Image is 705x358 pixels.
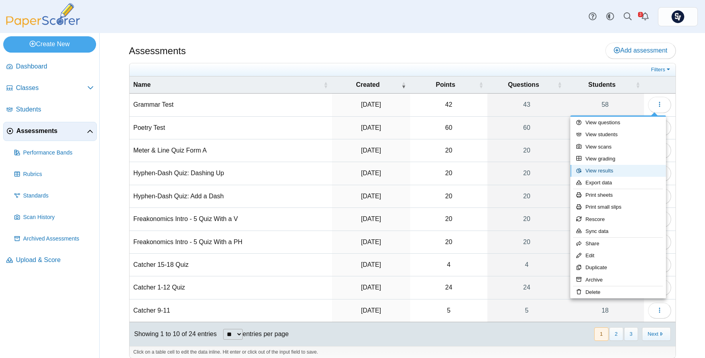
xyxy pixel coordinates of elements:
[11,143,97,162] a: Performance Bands
[570,213,666,225] a: Rescore
[570,141,666,153] a: View scans
[129,44,186,58] h1: Assessments
[636,8,654,25] a: Alerts
[624,327,638,340] button: 3
[649,66,674,74] a: Filters
[3,22,83,29] a: PaperScorer
[361,170,381,176] time: Jan 13, 2025 at 5:10 PM
[570,262,666,274] a: Duplicate
[570,225,666,237] a: Sync data
[361,284,381,291] time: Nov 11, 2024 at 5:45 PM
[570,177,666,189] a: Export data
[594,327,608,340] button: 1
[3,57,97,76] a: Dashboard
[23,235,94,243] span: Archived Assessments
[414,80,477,89] span: Points
[635,81,640,89] span: Students : Activate to sort
[672,10,684,23] img: ps.PvyhDibHWFIxMkTk
[570,117,666,129] a: View questions
[361,261,381,268] time: Nov 15, 2024 at 5:28 PM
[361,307,381,314] time: Nov 3, 2024 at 10:12 PM
[566,254,644,276] a: 20
[336,80,399,89] span: Created
[130,322,217,346] div: Showing 1 to 10 of 24 entries
[410,117,487,139] td: 60
[487,208,566,230] a: 20
[672,10,684,23] span: Chris Paolelli
[593,327,670,340] nav: pagination
[3,36,96,52] a: Create New
[570,153,666,165] a: View grading
[130,208,332,231] td: Freakonomics Intro - 5 Quiz With a V
[566,299,644,322] a: 18
[487,254,566,276] a: 4
[570,129,666,141] a: View students
[361,147,381,154] time: Jan 27, 2025 at 10:28 AM
[3,251,97,270] a: Upload & Score
[487,299,566,322] a: 5
[130,162,332,185] td: Hyphen-Dash Quiz: Dashing Up
[130,276,332,299] td: Catcher 1-12 Quiz
[3,3,83,27] img: PaperScorer
[410,231,487,254] td: 20
[410,208,487,231] td: 20
[566,276,644,299] a: 22
[3,79,97,98] a: Classes
[361,193,381,200] time: Jan 13, 2025 at 5:07 PM
[16,105,94,114] span: Students
[557,81,562,89] span: Questions : Activate to sort
[23,170,94,178] span: Rubrics
[361,124,381,131] time: Feb 13, 2025 at 7:29 AM
[566,117,644,139] a: 0
[11,229,97,248] a: Archived Assessments
[3,100,97,119] a: Students
[570,274,666,286] a: Archive
[566,162,644,184] a: 39
[361,239,381,245] time: Jan 7, 2025 at 5:27 PM
[487,185,566,207] a: 20
[570,250,666,262] a: Edit
[410,162,487,185] td: 20
[16,62,94,71] span: Dashboard
[566,185,644,207] a: 24
[130,139,332,162] td: Meter & Line Quiz Form A
[487,117,566,139] a: 60
[487,231,566,253] a: 20
[658,7,698,26] a: ps.PvyhDibHWFIxMkTk
[410,254,487,276] td: 4
[130,254,332,276] td: Catcher 15-18 Quiz
[570,80,634,89] span: Students
[642,327,670,340] button: Next
[11,186,97,205] a: Standards
[361,215,381,222] time: Jan 10, 2025 at 7:56 AM
[570,165,666,177] a: View results
[410,185,487,208] td: 20
[130,117,332,139] td: Poetry Test
[491,80,556,89] span: Questions
[410,94,487,116] td: 42
[3,122,97,141] a: Assessments
[23,192,94,200] span: Standards
[130,231,332,254] td: Freakonomics Intro - 5 Quiz With a PH
[410,139,487,162] td: 20
[130,185,332,208] td: Hyphen-Dash Quiz: Add a Dash
[361,101,381,108] time: Oct 3, 2025 at 9:41 AM
[487,139,566,162] a: 20
[566,231,644,253] a: 40
[23,213,94,221] span: Scan History
[410,299,487,322] td: 5
[487,276,566,299] a: 24
[11,208,97,227] a: Scan History
[243,331,289,337] label: entries per page
[566,208,644,230] a: 0
[479,81,483,89] span: Points : Activate to sort
[16,84,87,92] span: Classes
[130,346,676,358] div: Click on a table cell to edit the data inline. Hit enter or click out of the input field to save.
[614,47,667,54] span: Add assessment
[605,43,676,59] a: Add assessment
[570,201,666,213] a: Print small slips
[130,299,332,322] td: Catcher 9-11
[609,327,623,340] button: 2
[410,276,487,299] td: 24
[16,256,94,264] span: Upload & Score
